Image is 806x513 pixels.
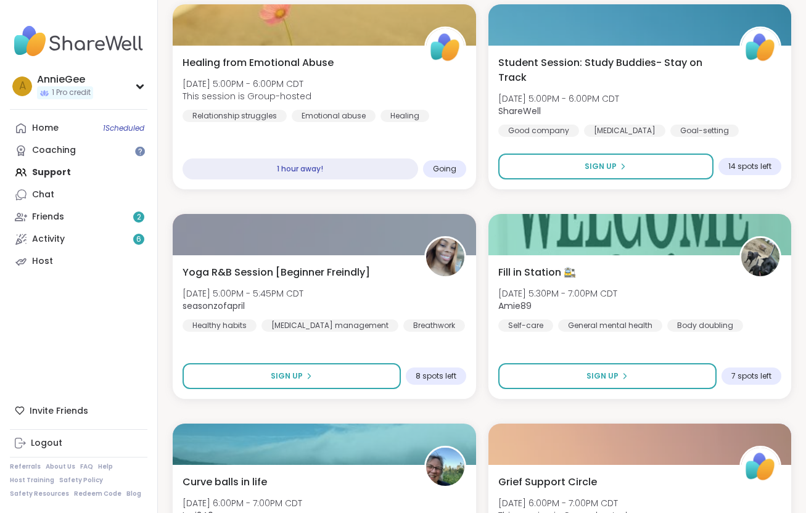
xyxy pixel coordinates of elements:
[498,265,576,280] span: Fill in Station 🚉
[59,476,103,485] a: Safety Policy
[126,490,141,498] a: Blog
[183,110,287,122] div: Relationship struggles
[10,476,54,485] a: Host Training
[52,88,91,98] span: 1 Pro credit
[741,28,779,67] img: ShareWell
[31,437,62,449] div: Logout
[498,92,619,105] span: [DATE] 5:00PM - 6:00PM CDT
[183,265,370,280] span: Yoga R&B Session [Beginner Freindly]
[667,319,743,332] div: Body doubling
[10,400,147,422] div: Invite Friends
[403,319,465,332] div: Breathwork
[74,490,121,498] a: Redeem Code
[741,448,779,486] img: ShareWell
[32,122,59,134] div: Home
[498,475,597,490] span: Grief Support Circle
[10,462,41,471] a: Referrals
[183,497,302,509] span: [DATE] 6:00PM - 7:00PM CDT
[426,28,464,67] img: ShareWell
[10,117,147,139] a: Home1Scheduled
[498,105,541,117] b: ShareWell
[103,123,144,133] span: 1 Scheduled
[380,110,429,122] div: Healing
[10,206,147,228] a: Friends2
[426,238,464,276] img: seasonzofapril
[32,144,76,157] div: Coaching
[433,164,456,174] span: Going
[183,90,311,102] span: This session is Group-hosted
[498,300,532,312] b: Amie89
[10,228,147,250] a: Activity6
[137,212,141,223] span: 2
[426,448,464,486] img: Lori246
[585,161,617,172] span: Sign Up
[136,234,141,245] span: 6
[10,184,147,206] a: Chat
[498,363,717,389] button: Sign Up
[183,475,267,490] span: Curve balls in life
[731,371,771,381] span: 7 spots left
[728,162,771,171] span: 14 spots left
[183,78,311,90] span: [DATE] 5:00PM - 6:00PM CDT
[584,125,665,137] div: [MEDICAL_DATA]
[498,319,553,332] div: Self-care
[135,146,145,156] iframe: Spotlight
[183,287,303,300] span: [DATE] 5:00PM - 5:45PM CDT
[271,371,303,382] span: Sign Up
[183,158,418,179] div: 1 hour away!
[670,125,739,137] div: Goal-setting
[32,211,64,223] div: Friends
[183,55,334,70] span: Healing from Emotional Abuse
[37,73,93,86] div: AnnieGee
[10,432,147,454] a: Logout
[558,319,662,332] div: General mental health
[261,319,398,332] div: [MEDICAL_DATA] management
[183,319,257,332] div: Healthy habits
[498,287,617,300] span: [DATE] 5:30PM - 7:00PM CDT
[10,20,147,63] img: ShareWell Nav Logo
[32,233,65,245] div: Activity
[498,497,627,509] span: [DATE] 6:00PM - 7:00PM CDT
[498,55,726,85] span: Student Session: Study Buddies- Stay on Track
[10,250,147,273] a: Host
[80,462,93,471] a: FAQ
[416,371,456,381] span: 8 spots left
[32,189,54,201] div: Chat
[586,371,619,382] span: Sign Up
[10,490,69,498] a: Safety Resources
[19,78,26,94] span: A
[498,154,714,179] button: Sign Up
[183,363,401,389] button: Sign Up
[32,255,53,268] div: Host
[741,238,779,276] img: Amie89
[46,462,75,471] a: About Us
[292,110,376,122] div: Emotional abuse
[183,300,245,312] b: seasonzofapril
[10,139,147,162] a: Coaching
[98,462,113,471] a: Help
[498,125,579,137] div: Good company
